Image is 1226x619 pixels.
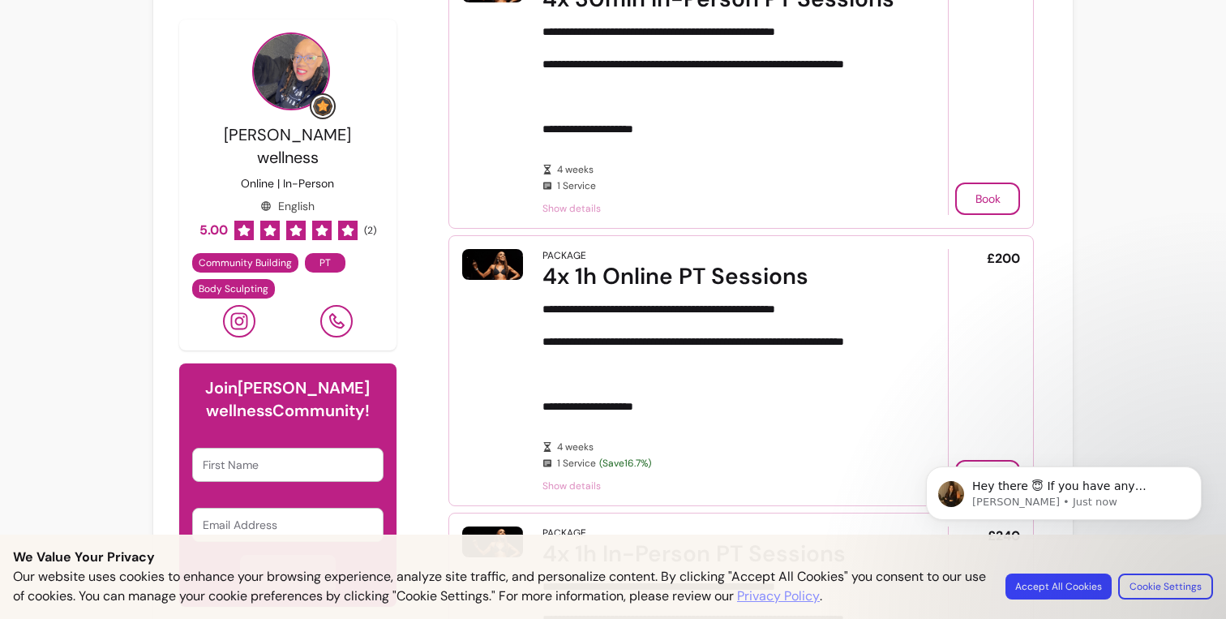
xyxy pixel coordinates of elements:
[462,249,523,280] img: 4x 1h Online PT Sessions
[199,282,268,295] span: Body Sculpting
[203,517,373,533] input: Email Address
[313,97,332,116] img: Grow
[260,198,315,214] div: English
[542,479,903,492] span: Show details
[192,376,384,422] h6: Join [PERSON_NAME] wellness Community!
[542,262,903,291] div: 4x 1h Online PT Sessions
[557,179,903,192] span: 1 Service
[902,432,1226,611] iframe: Intercom notifications message
[199,256,292,269] span: Community Building
[241,175,334,191] p: Online | In-Person
[224,124,351,168] span: [PERSON_NAME] wellness
[252,32,330,110] img: Provider image
[364,224,376,237] span: ( 2 )
[542,527,586,539] div: Package
[599,457,651,470] span: (Save 16.7 %)
[557,457,903,470] span: 1 Service
[557,163,903,176] span: 4 weeks
[542,202,903,215] span: Show details
[203,457,373,473] input: First Name
[13,567,986,606] p: Our website uses cookies to enhance your browsing experience, analyze site traffic, and personali...
[199,221,228,240] span: 5.00
[542,249,586,262] div: Package
[737,587,820,606] a: Privacy Policy
[955,183,1020,215] button: Book
[557,441,903,454] span: 4 weeks
[948,249,1020,492] div: £200
[13,548,1213,567] p: We Value Your Privacy
[462,527,523,557] img: 4x 1h In-Person PT Sessions
[319,256,331,269] span: PT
